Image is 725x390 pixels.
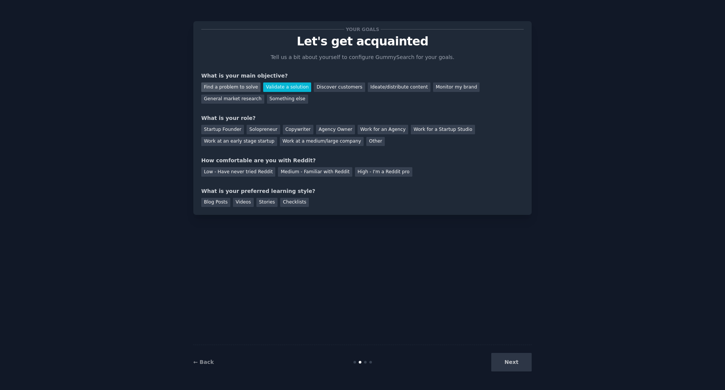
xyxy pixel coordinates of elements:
div: What is your preferred learning style? [201,187,524,195]
div: Ideate/distribute content [368,82,430,92]
div: High - I'm a Reddit pro [355,167,412,177]
div: Discover customers [314,82,365,92]
div: How comfortable are you with Reddit? [201,157,524,165]
div: General market research [201,95,264,104]
div: Monitor my brand [433,82,480,92]
div: Checklists [280,198,309,207]
div: Work at a medium/large company [280,137,364,146]
div: Stories [256,198,278,207]
div: Agency Owner [316,125,355,134]
div: Work for a Startup Studio [411,125,475,134]
div: Work at an early stage startup [201,137,277,146]
div: Copywriter [283,125,313,134]
div: Low - Have never tried Reddit [201,167,275,177]
div: Blog Posts [201,198,230,207]
span: Your goals [344,25,381,33]
p: Tell us a bit about yourself to configure GummySearch for your goals. [267,53,458,61]
div: Solopreneur [247,125,280,134]
p: Let's get acquainted [201,35,524,48]
div: Validate a solution [263,82,311,92]
div: Startup Founder [201,125,244,134]
div: What is your main objective? [201,72,524,80]
a: ← Back [193,359,214,365]
div: Medium - Familiar with Reddit [278,167,352,177]
div: What is your role? [201,114,524,122]
div: Work for an Agency [358,125,408,134]
div: Videos [233,198,254,207]
div: Other [366,137,385,146]
div: Something else [267,95,308,104]
div: Find a problem to solve [201,82,261,92]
